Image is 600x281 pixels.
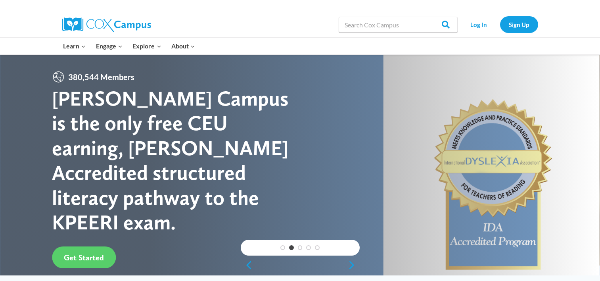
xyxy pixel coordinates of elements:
[62,17,151,32] img: Cox Campus
[339,17,458,33] input: Search Cox Campus
[462,16,496,33] a: Log In
[63,41,86,51] span: Learn
[462,16,538,33] nav: Secondary Navigation
[64,253,104,262] span: Get Started
[96,41,123,51] span: Engage
[132,41,161,51] span: Explore
[65,71,138,83] span: 380,544 Members
[58,38,200,54] nav: Primary Navigation
[52,86,300,235] div: [PERSON_NAME] Campus is the only free CEU earning, [PERSON_NAME] Accredited structured literacy p...
[52,246,116,268] a: Get Started
[171,41,195,51] span: About
[500,16,538,33] a: Sign Up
